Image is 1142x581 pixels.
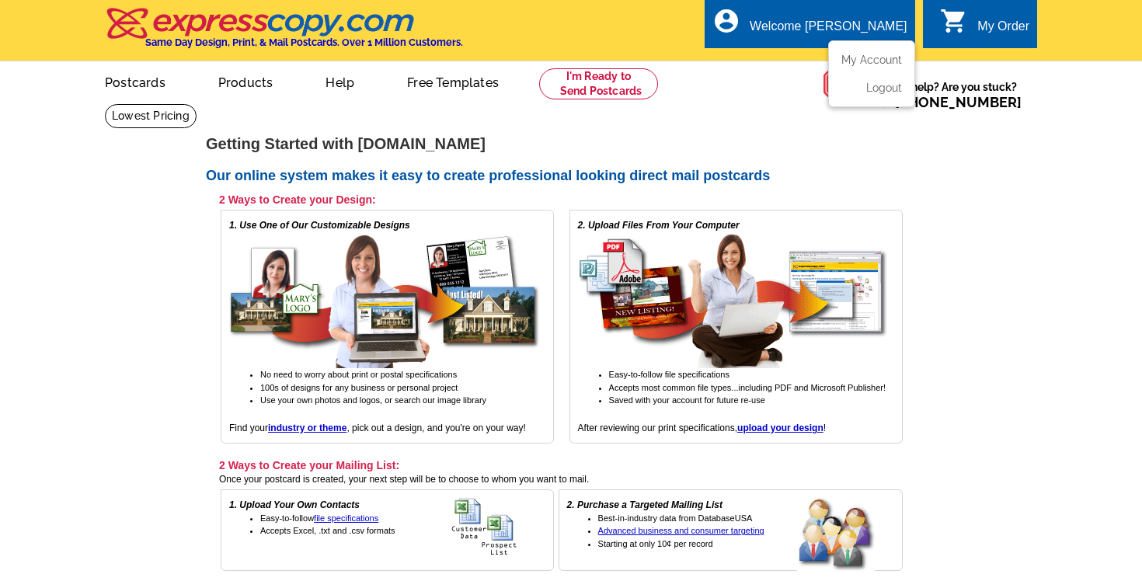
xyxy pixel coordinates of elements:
span: Need help? Are you stuck? [869,79,1029,110]
a: Same Day Design, Print, & Mail Postcards. Over 1 Million Customers. [105,19,463,48]
h3: 2 Ways to Create your Design: [219,193,903,207]
div: Welcome [PERSON_NAME] [750,19,907,41]
img: help [823,61,869,106]
a: industry or theme [268,423,346,433]
span: Accepts most common file types...including PDF and Microsoft Publisher! [609,383,886,392]
a: shopping_cart My Order [940,17,1029,37]
span: Starting at only 10¢ per record [598,539,713,548]
h3: 2 Ways to Create your Mailing List: [219,458,903,472]
em: 2. Purchase a Targeted Mailing List [567,499,722,510]
span: Easy-to-follow file specifications [609,370,729,379]
img: upload your own design for free [578,232,889,368]
a: Postcards [80,63,190,99]
em: 2. Upload Files From Your Computer [578,220,740,231]
a: [PHONE_NUMBER] [895,94,1022,110]
span: Call [869,94,1022,110]
span: Use your own photos and logos, or search our image library [260,395,486,405]
h4: Same Day Design, Print, & Mail Postcards. Over 1 Million Customers. [145,37,463,48]
a: Free Templates [382,63,524,99]
i: account_circle [712,7,740,35]
span: Saved with your account for future re-use [609,395,765,405]
a: My Account [841,54,902,66]
h1: Getting Started with [DOMAIN_NAME] [206,136,936,152]
a: file specifications [314,513,378,523]
span: 100s of designs for any business or personal project [260,383,458,392]
span: Find your , pick out a design, and you're on your way! [229,423,526,433]
a: Advanced business and consumer targeting [598,526,764,535]
span: No need to worry about print or postal specifications [260,370,457,379]
span: After reviewing our print specifications, ! [578,423,826,433]
em: 1. Upload Your Own Contacts [229,499,360,510]
span: Once your postcard is created, your next step will be to choose to whom you want to mail. [219,474,589,485]
a: Products [193,63,298,99]
a: upload your design [737,423,823,433]
span: Best-in-industry data from DatabaseUSA [598,513,753,523]
span: Easy-to-follow [260,513,378,523]
a: Help [301,63,379,99]
img: buy a targeted mailing list [797,498,894,572]
a: Logout [866,82,902,94]
span: Accepts Excel, .txt and .csv formats [260,526,395,535]
h2: Our online system makes it easy to create professional looking direct mail postcards [206,168,936,185]
div: My Order [977,19,1029,41]
img: upload your own address list for free [451,498,545,556]
i: shopping_cart [940,7,968,35]
em: 1. Use One of Our Customizable Designs [229,220,410,231]
img: free online postcard designs [229,232,540,368]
